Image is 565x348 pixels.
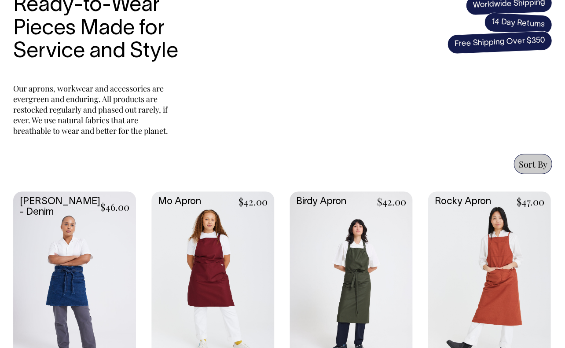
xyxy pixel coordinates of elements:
[13,83,172,136] p: Our aprons, workwear and accessories are evergreen and enduring. All products are restocked regul...
[447,30,552,54] span: Free Shipping Over $350
[518,158,547,169] span: Sort By
[484,12,552,35] span: 14 Day Returns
